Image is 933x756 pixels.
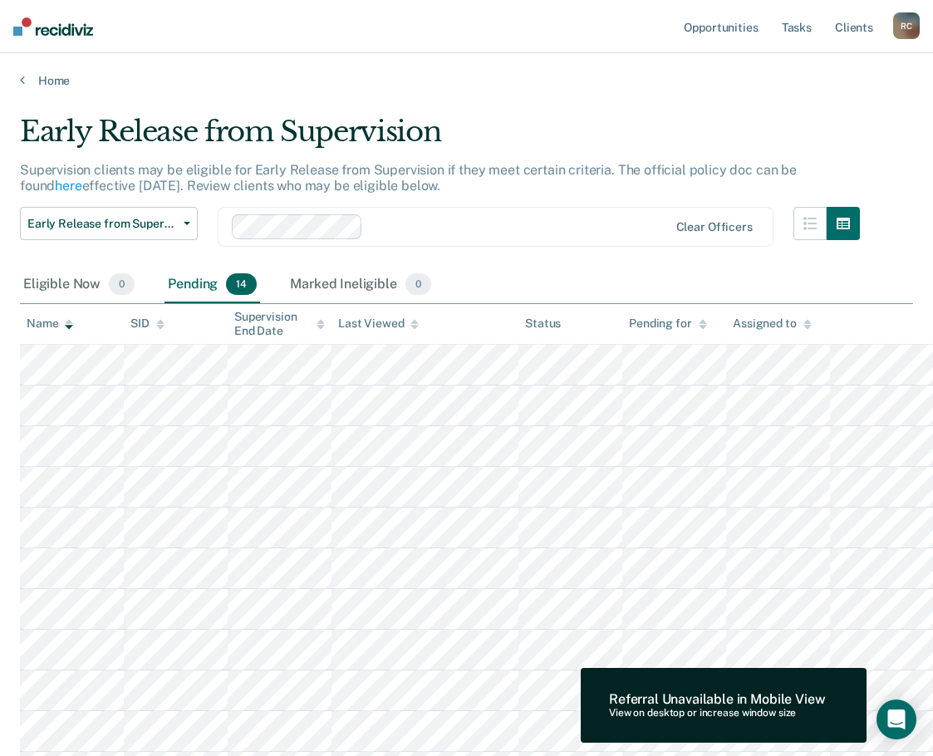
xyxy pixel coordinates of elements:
span: 14 [226,273,257,295]
a: here [55,178,81,194]
div: Clear officers [676,220,753,234]
div: Referral Unavailable in Mobile View [609,691,825,707]
button: Early Release from Supervision [20,207,198,240]
div: Name [27,317,73,331]
p: Supervision clients may be eligible for Early Release from Supervision if they meet certain crite... [20,162,797,194]
div: Last Viewed [338,317,419,331]
div: Assigned to [733,317,811,331]
span: 0 [109,273,135,295]
img: Recidiviz [13,17,93,36]
div: SID [130,317,165,331]
div: Supervision End Date [234,310,325,338]
button: RC [893,12,920,39]
div: Status [525,317,561,331]
div: R C [893,12,920,39]
div: Eligible Now0 [20,267,138,303]
div: View on desktop or increase window size [609,708,825,719]
div: Pending14 [165,267,260,303]
div: Open Intercom Messenger [877,700,916,739]
a: Home [20,73,913,88]
span: 0 [405,273,431,295]
div: Pending for [629,317,706,331]
div: Marked Ineligible0 [287,267,435,303]
div: Early Release from Supervision [20,115,860,162]
span: Early Release from Supervision [27,217,177,231]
